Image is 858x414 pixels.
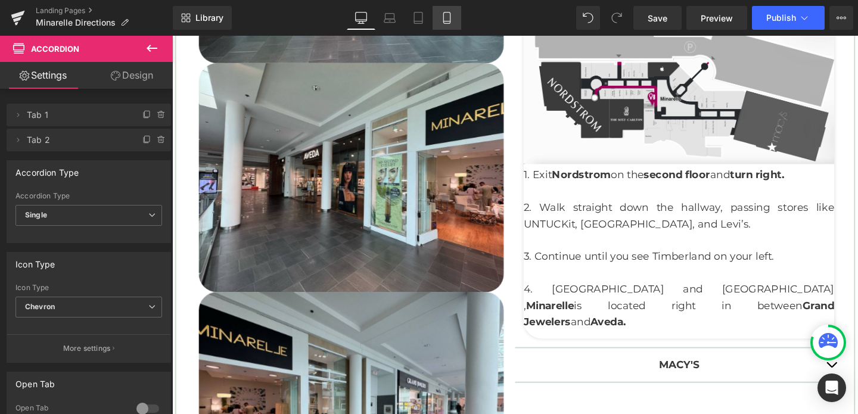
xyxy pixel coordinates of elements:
span: Library [195,13,223,23]
span: Accordion [31,44,79,54]
div: Accordion Type [15,161,79,178]
strong: Nordstrom [399,139,461,152]
button: Publish [752,6,825,30]
span: Tab 1 [27,104,127,126]
button: More settings [7,334,170,362]
button: Undo [576,6,600,30]
strong: Minarelle [372,277,422,290]
p: 3. Continue until you see Timberland on your left. [369,223,696,241]
div: Accordion Type [15,192,162,200]
span: Tab 2 [27,129,127,151]
strong: Aveda. [440,294,477,307]
button: More [829,6,853,30]
span: Publish [766,13,796,23]
p: 2. Walk straight down the hallway, passing stores like UNTUCKit, [GEOGRAPHIC_DATA], and Levi’s. [369,172,696,207]
a: Design [89,62,175,89]
button: Redo [605,6,629,30]
div: Icon Type [15,253,55,269]
span: Minarelle Directions [36,18,116,27]
a: Tablet [404,6,433,30]
p: 4. [GEOGRAPHIC_DATA] and [GEOGRAPHIC_DATA] , is located right in between and [369,258,696,309]
b: Single [25,210,47,219]
p: More settings [63,343,111,354]
a: Preview [686,6,747,30]
a: Desktop [347,6,375,30]
div: Open Tab [15,372,55,389]
p: 1. Exit on the and [369,138,696,155]
a: Landing Pages [36,6,173,15]
b: Chevron [25,302,55,311]
a: Mobile [433,6,461,30]
strong: turn right. [586,139,643,152]
strong: second floor [496,139,565,152]
a: New Library [173,6,232,30]
div: Icon Type [15,284,162,292]
span: Save [648,12,667,24]
span: Preview [701,12,733,24]
div: Open Intercom Messenger [817,373,846,402]
b: MACY'S [512,339,554,352]
a: Laptop [375,6,404,30]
